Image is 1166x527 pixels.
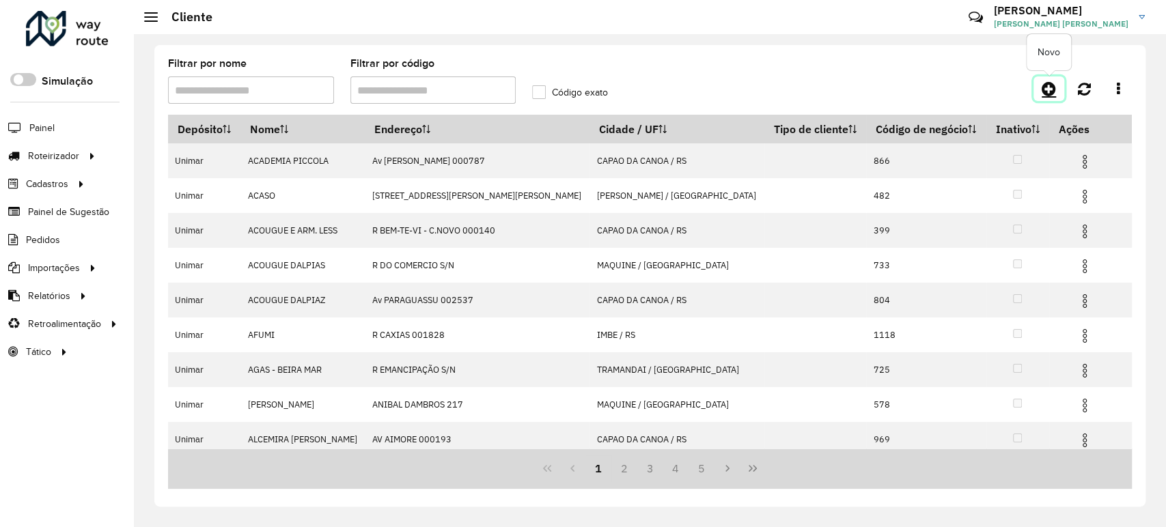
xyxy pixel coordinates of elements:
[240,283,365,317] td: ACOUGUE DALPIAZ
[168,422,240,457] td: Unimar
[240,387,365,422] td: [PERSON_NAME]
[589,422,764,457] td: CAPAO DA CANOA / RS
[42,73,93,89] label: Simulação
[365,422,589,457] td: AV AIMORE 000193
[28,261,80,275] span: Importações
[158,10,212,25] h2: Cliente
[26,177,68,191] span: Cadastros
[689,455,714,481] button: 5
[350,55,434,72] label: Filtrar por código
[168,387,240,422] td: Unimar
[240,178,365,213] td: ACASO
[585,455,611,481] button: 1
[589,283,764,317] td: CAPAO DA CANOA / RS
[994,4,1128,17] h3: [PERSON_NAME]
[240,352,365,387] td: AGAS - BEIRA MAR
[240,248,365,283] td: ACOUGUE DALPIAS
[240,422,365,457] td: ALCEMIRA [PERSON_NAME]
[866,387,986,422] td: 578
[740,455,766,481] button: Last Page
[28,289,70,303] span: Relatórios
[589,387,764,422] td: MAQUINE / [GEOGRAPHIC_DATA]
[240,115,365,143] th: Nome
[589,178,764,213] td: [PERSON_NAME] / [GEOGRAPHIC_DATA]
[532,85,608,100] label: Código exato
[168,213,240,248] td: Unimar
[29,121,55,135] span: Painel
[866,283,986,317] td: 804
[589,352,764,387] td: TRAMANDAI / [GEOGRAPHIC_DATA]
[168,143,240,178] td: Unimar
[866,422,986,457] td: 969
[168,352,240,387] td: Unimar
[28,205,109,219] span: Painel de Sugestão
[168,55,247,72] label: Filtrar por nome
[168,248,240,283] td: Unimar
[866,213,986,248] td: 399
[961,3,990,32] a: Contato Rápido
[994,18,1128,30] span: [PERSON_NAME] [PERSON_NAME]
[240,317,365,352] td: AFUMI
[589,143,764,178] td: CAPAO DA CANOA / RS
[866,317,986,352] td: 1118
[589,115,764,143] th: Cidade / UF
[28,317,101,331] span: Retroalimentação
[589,317,764,352] td: IMBE / RS
[589,248,764,283] td: MAQUINE / [GEOGRAPHIC_DATA]
[637,455,663,481] button: 3
[365,178,589,213] td: [STREET_ADDRESS][PERSON_NAME][PERSON_NAME]
[28,149,79,163] span: Roteirizador
[365,283,589,317] td: Av PARAGUASSU 002537
[866,115,986,143] th: Código de negócio
[365,387,589,422] td: ANIBAL DAMBROS 217
[663,455,689,481] button: 4
[611,455,637,481] button: 2
[26,345,51,359] span: Tático
[365,213,589,248] td: R BEM-TE-VI - C.NOVO 000140
[589,213,764,248] td: CAPAO DA CANOA / RS
[986,115,1049,143] th: Inativo
[365,352,589,387] td: R EMANCIPAÇÃO S/N
[866,352,986,387] td: 725
[1049,115,1131,143] th: Ações
[714,455,740,481] button: Next Page
[764,115,866,143] th: Tipo de cliente
[240,213,365,248] td: ACOUGUE E ARM. LESS
[1027,34,1071,70] div: Novo
[365,248,589,283] td: R DO COMERCIO S/N
[168,283,240,317] td: Unimar
[240,143,365,178] td: ACADEMIA PICCOLA
[365,115,589,143] th: Endereço
[168,178,240,213] td: Unimar
[168,317,240,352] td: Unimar
[168,115,240,143] th: Depósito
[866,143,986,178] td: 866
[365,317,589,352] td: R CAXIAS 001828
[26,233,60,247] span: Pedidos
[866,178,986,213] td: 482
[866,248,986,283] td: 733
[365,143,589,178] td: Av [PERSON_NAME] 000787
